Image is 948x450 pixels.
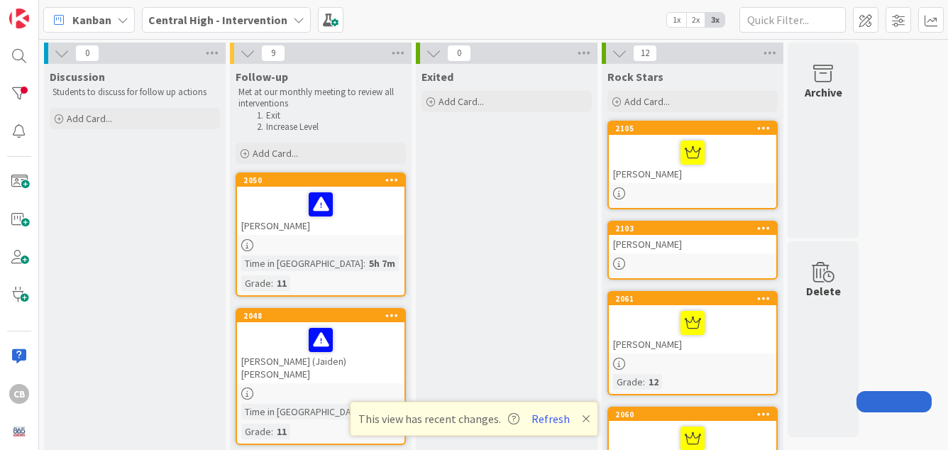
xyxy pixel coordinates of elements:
[9,384,29,404] div: CB
[67,112,112,125] span: Add Card...
[237,322,404,383] div: [PERSON_NAME] (Jaiden) [PERSON_NAME]
[237,309,404,322] div: 2048
[806,282,841,300] div: Delete
[609,292,776,353] div: 2061[PERSON_NAME]
[236,172,406,297] a: 2050[PERSON_NAME]Time in [GEOGRAPHIC_DATA]:5h 7mGrade:11
[238,87,403,110] p: Met at our monthly meeting to review all interventions
[241,404,363,419] div: Time in [GEOGRAPHIC_DATA]
[609,222,776,235] div: 2103
[447,45,471,62] span: 0
[615,410,776,419] div: 2060
[686,13,705,27] span: 2x
[236,70,288,84] span: Follow-up
[609,122,776,135] div: 2105
[609,408,776,421] div: 2060
[148,13,287,27] b: Central High - Intervention
[609,305,776,353] div: [PERSON_NAME]
[363,256,365,271] span: :
[613,374,643,390] div: Grade
[72,11,111,28] span: Kanban
[607,221,778,280] a: 2103[PERSON_NAME]
[805,84,842,101] div: Archive
[243,175,404,185] div: 2050
[243,311,404,321] div: 2048
[609,122,776,183] div: 2105[PERSON_NAME]
[739,7,846,33] input: Quick Filter...
[273,275,290,291] div: 11
[607,121,778,209] a: 2105[PERSON_NAME]
[237,187,404,235] div: [PERSON_NAME]
[237,174,404,187] div: 2050
[253,147,298,160] span: Add Card...
[253,121,404,133] li: Increase Level
[50,70,105,84] span: Discussion
[241,256,363,271] div: Time in [GEOGRAPHIC_DATA]
[609,135,776,183] div: [PERSON_NAME]
[241,424,271,439] div: Grade
[667,13,686,27] span: 1x
[273,424,290,439] div: 11
[609,235,776,253] div: [PERSON_NAME]
[365,256,399,271] div: 5h 7m
[237,174,404,235] div: 2050[PERSON_NAME]
[236,308,406,445] a: 2048[PERSON_NAME] (Jaiden) [PERSON_NAME]Time in [GEOGRAPHIC_DATA]:5h 7mGrade:11
[271,424,273,439] span: :
[271,275,273,291] span: :
[609,292,776,305] div: 2061
[645,374,662,390] div: 12
[609,222,776,253] div: 2103[PERSON_NAME]
[421,70,453,84] span: Exited
[527,410,575,428] button: Refresh
[624,95,670,108] span: Add Card...
[615,124,776,133] div: 2105
[643,374,645,390] span: :
[241,275,271,291] div: Grade
[261,45,285,62] span: 9
[615,294,776,304] div: 2061
[615,224,776,234] div: 2103
[705,13,724,27] span: 3x
[439,95,484,108] span: Add Card...
[607,291,778,395] a: 2061[PERSON_NAME]Grade:12
[633,45,657,62] span: 12
[9,422,29,441] img: avatar
[358,410,519,427] span: This view has recent changes.
[53,87,217,98] p: Students to discuss for follow up actions
[607,70,663,84] span: Rock Stars
[9,9,29,28] img: Visit kanbanzone.com
[253,110,404,121] li: Exit
[237,309,404,383] div: 2048[PERSON_NAME] (Jaiden) [PERSON_NAME]
[75,45,99,62] span: 0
